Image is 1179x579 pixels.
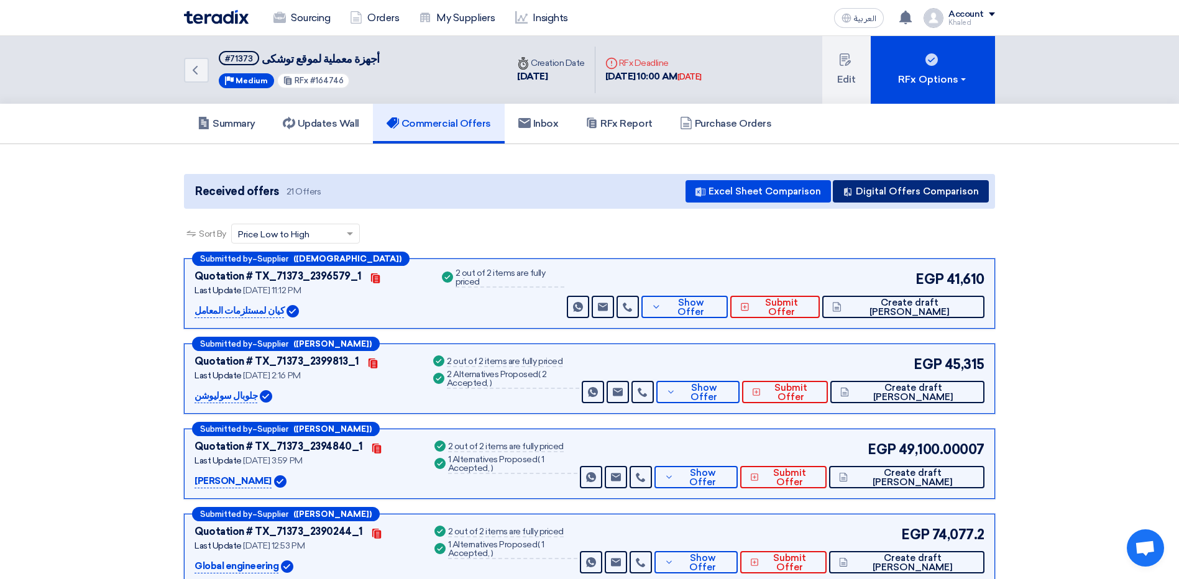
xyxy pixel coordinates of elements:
span: أجهزة معملية لموقع توشكى [262,52,380,66]
div: Khaled [948,19,995,26]
img: Verified Account [274,475,287,488]
a: Insights [505,4,578,32]
a: Commercial Offers [373,104,505,144]
span: EGP [901,524,930,545]
h5: Updates Wall [283,117,359,130]
h5: أجهزة معملية لموقع توشكى [219,51,380,66]
span: ( [538,539,540,550]
span: 1 Accepted, [448,539,544,558]
span: Create draft [PERSON_NAME] [845,298,975,317]
div: Account [948,9,984,20]
span: EGP [914,354,942,375]
p: Global engineering [195,559,278,574]
button: Create draft [PERSON_NAME] [829,466,984,488]
span: Submitted by [200,340,252,348]
h5: Inbox [518,117,559,130]
span: Submit Offer [762,554,817,572]
div: 2 out of 2 items are fully priced [456,269,564,288]
span: Medium [236,76,268,85]
button: Show Offer [641,296,728,318]
h5: Summary [198,117,255,130]
p: كيان لمستلزمات المعامل [195,304,284,319]
span: Submitted by [200,510,252,518]
div: – [192,422,380,436]
a: Summary [184,104,269,144]
span: ( [538,369,541,380]
div: 2 out of 2 items are fully priced [447,357,562,367]
div: Open chat [1127,529,1164,567]
span: Create draft [PERSON_NAME] [851,554,975,572]
h5: Commercial Offers [387,117,491,130]
span: ) [491,548,493,558]
h5: RFx Report [585,117,652,130]
button: RFx Options [871,36,995,104]
span: 1 Accepted, [448,454,544,473]
img: profile_test.png [924,8,943,28]
span: [DATE] 12:53 PM [243,540,305,551]
span: 45,315 [945,354,984,375]
div: [DATE] 10:00 AM [605,70,702,84]
button: Submit Offer [742,381,828,403]
a: RFx Report [572,104,666,144]
button: Create draft [PERSON_NAME] [830,381,984,403]
span: Create draft [PERSON_NAME] [851,468,975,487]
a: Inbox [505,104,572,144]
b: ([PERSON_NAME]) [293,425,372,433]
div: – [192,337,380,351]
a: Orders [340,4,409,32]
button: Create draft [PERSON_NAME] [822,296,984,318]
img: Verified Account [287,305,299,317]
span: Price Low to High [238,228,310,241]
span: EGP [915,269,944,289]
div: 2 out of 2 items are fully priced [448,527,564,537]
span: Submit Offer [753,298,810,317]
span: Received offers [195,183,279,200]
div: 1 Alternatives Proposed [448,455,578,474]
div: [DATE] [677,71,702,83]
span: ( [538,454,540,465]
img: Teradix logo [184,10,249,24]
span: [DATE] 2:16 PM [243,370,300,381]
b: ([PERSON_NAME]) [293,510,372,518]
div: Quotation # TX_71373_2394840_1 [195,439,363,454]
span: 49,100.00007 [899,439,984,460]
span: Last Update [195,285,242,296]
button: العربية [834,8,884,28]
div: Quotation # TX_71373_2396579_1 [195,269,362,284]
span: Last Update [195,455,242,466]
span: 74,077.2 [932,524,984,545]
a: Purchase Orders [666,104,786,144]
div: 2 Alternatives Proposed [447,370,579,389]
span: Last Update [195,540,242,551]
span: [DATE] 11:12 PM [243,285,301,296]
span: ) [491,463,493,473]
div: – [192,252,410,266]
button: Digital Offers Comparison [833,180,989,203]
button: Edit [822,36,871,104]
span: Supplier [257,255,288,263]
div: [DATE] [517,70,585,84]
button: Show Offer [656,381,740,403]
span: 21 Offers [287,186,321,198]
p: جلوبال سوليوشن [195,389,257,404]
span: ) [490,378,492,388]
span: Create draft [PERSON_NAME] [852,383,975,402]
div: #71373 [225,55,253,63]
span: Supplier [257,510,288,518]
p: [PERSON_NAME] [195,474,272,489]
span: Submitted by [200,255,252,263]
span: Supplier [257,340,288,348]
div: Creation Date [517,57,585,70]
a: My Suppliers [409,4,505,32]
span: #164746 [310,76,344,85]
button: Create draft [PERSON_NAME] [829,551,984,573]
div: RFx Deadline [605,57,702,70]
span: Show Offer [677,554,728,572]
a: Updates Wall [269,104,373,144]
h5: Purchase Orders [680,117,772,130]
span: Supplier [257,425,288,433]
button: Submit Offer [740,466,827,488]
b: ([DEMOGRAPHIC_DATA]) [293,255,401,263]
div: – [192,507,380,521]
span: Show Offer [677,468,728,487]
